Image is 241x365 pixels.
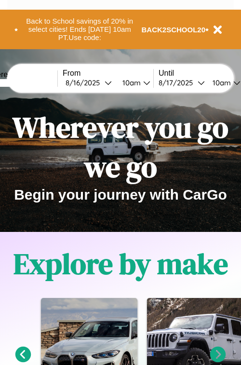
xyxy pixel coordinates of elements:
button: Back to School savings of 20% in select cities! Ends [DATE] 10am PT.Use code: [18,14,142,44]
div: 8 / 17 / 2025 [159,78,198,87]
button: 8/16/2025 [63,78,115,88]
button: 10am [115,78,153,88]
div: 10am [118,78,143,87]
div: 10am [208,78,233,87]
div: 8 / 16 / 2025 [66,78,105,87]
h1: Explore by make [13,244,228,284]
label: From [63,69,153,78]
b: BACK2SCHOOL20 [142,26,206,34]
